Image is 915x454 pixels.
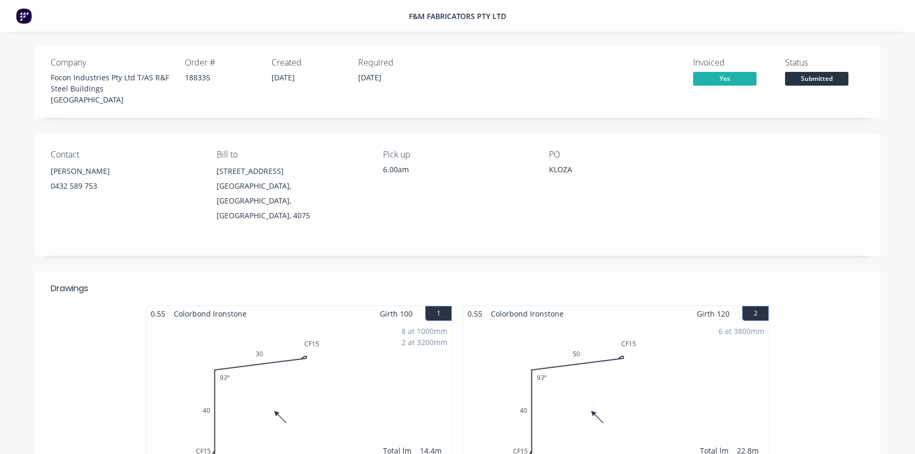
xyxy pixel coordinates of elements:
span: [DATE] [358,72,381,82]
div: 6.00am [383,164,532,175]
button: 1 [425,306,452,321]
div: 188335 [185,72,259,83]
div: [GEOGRAPHIC_DATA], [GEOGRAPHIC_DATA], [GEOGRAPHIC_DATA], 4075 [217,179,366,223]
div: KLOZA [549,164,681,179]
span: Colorbond Ironstone [170,306,251,321]
span: Girth 100 [380,306,413,321]
div: [STREET_ADDRESS][GEOGRAPHIC_DATA], [GEOGRAPHIC_DATA], [GEOGRAPHIC_DATA], 4075 [217,164,366,223]
div: Invoiced [693,58,772,68]
div: 0432 589 753 [51,179,200,193]
div: Bill to [217,150,366,160]
div: PO [549,150,698,160]
span: 0.55 [146,306,170,321]
span: 0.55 [463,306,487,321]
div: 6 at 3800mm [718,326,764,337]
span: Colorbond Ironstone [487,306,568,321]
div: Drawings [51,282,88,295]
span: Girth 120 [697,306,730,321]
div: 8 at 1000mm [402,326,447,337]
span: Yes [693,72,757,85]
div: [STREET_ADDRESS] [217,164,366,179]
div: Focon Industries Pty Ltd T/AS R&F Steel Buildings [GEOGRAPHIC_DATA] [51,72,172,105]
div: [PERSON_NAME] [51,164,200,179]
div: [PERSON_NAME]0432 589 753 [51,164,200,198]
div: 2 at 3200mm [402,337,447,348]
span: Submitted [785,72,848,85]
div: Required [358,58,432,68]
div: Status [785,58,864,68]
div: Pick up [383,150,532,160]
span: F&M Fabricators Pty Ltd [409,11,506,21]
button: 2 [742,306,769,321]
div: Created [272,58,346,68]
div: Order # [185,58,259,68]
div: Contact [51,150,200,160]
span: [DATE] [272,72,295,82]
img: Factory [16,8,32,24]
div: Company [51,58,172,68]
